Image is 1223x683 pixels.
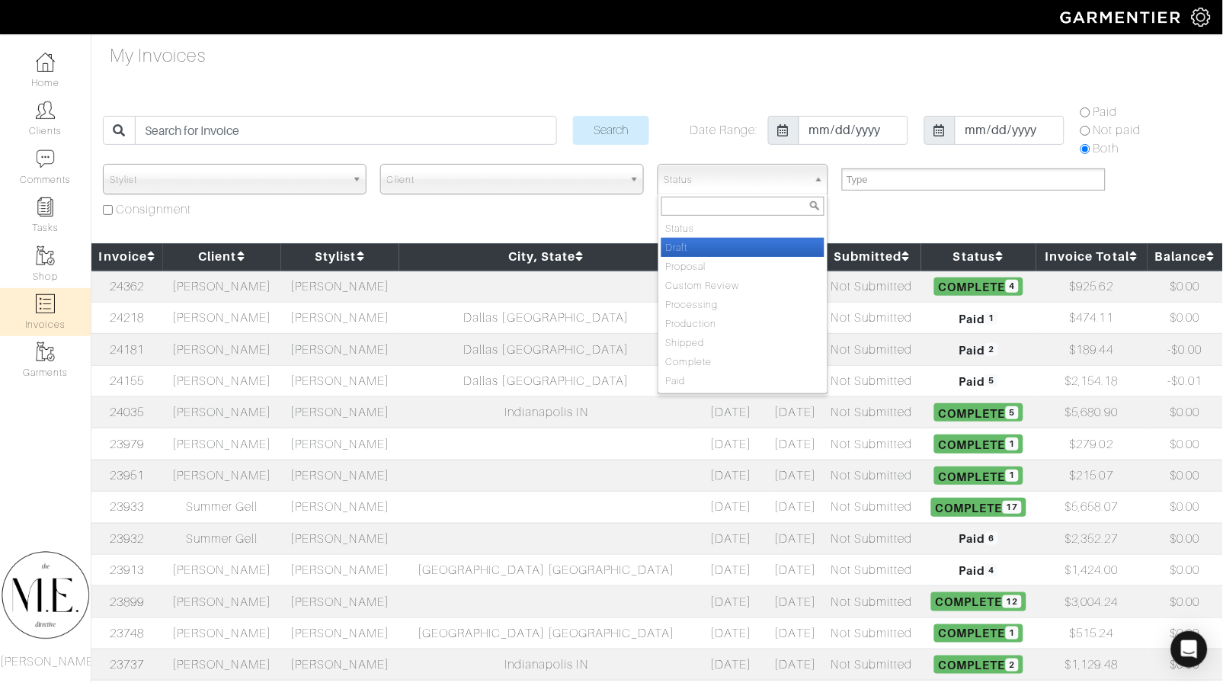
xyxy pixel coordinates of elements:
td: [PERSON_NAME] [281,554,399,585]
td: [PERSON_NAME] [163,271,281,303]
li: Production [661,314,825,333]
td: $5,680.90 [1036,397,1148,428]
a: Status [953,249,1004,264]
li: Draft [661,238,825,257]
td: [DATE] [769,617,823,649]
a: 23899 [110,595,144,609]
a: City, State [508,249,584,264]
td: [DATE] [694,617,769,649]
td: [DATE] [694,649,769,681]
img: garmentier-logo-header-white-b43fb05a5012e4ada735d5af1a66efaba907eab6374d6393d1fbf88cb4ef424d.png [1053,4,1192,30]
td: [DATE] [769,523,823,554]
td: $0.00 [1148,492,1223,523]
td: [DATE] [769,460,823,491]
td: $0.00 [1148,302,1223,333]
span: Complete [934,656,1023,674]
span: 5 [985,374,998,387]
td: $279.02 [1036,428,1148,460]
span: Complete [934,467,1023,485]
span: 12 [1003,595,1022,608]
a: 23933 [110,500,144,514]
td: Not Submitted [823,649,921,681]
td: [PERSON_NAME] [163,617,281,649]
td: [PERSON_NAME] [281,397,399,428]
td: Summer Gell [163,523,281,554]
td: Not Submitted [823,397,921,428]
td: $0.00 [1148,460,1223,491]
td: Not Submitted [823,460,921,491]
span: Complete [931,498,1027,516]
span: 4 [1006,280,1019,293]
td: Not Submitted [823,365,921,396]
td: [PERSON_NAME] [281,428,399,460]
li: Proposal [661,257,825,276]
span: Paid [954,561,1003,579]
td: [PERSON_NAME] [281,586,399,617]
td: [PERSON_NAME] [163,460,281,491]
td: Not Submitted [823,271,921,303]
td: [DATE] [694,523,769,554]
td: $0.00 [1148,523,1223,554]
td: Not Submitted [823,492,921,523]
td: [DATE] [769,492,823,523]
span: 2 [985,343,998,356]
span: Paid [954,530,1003,548]
td: $1,424.00 [1036,554,1148,585]
td: Not Submitted [823,523,921,554]
td: [PERSON_NAME] [281,460,399,491]
li: Custom Review [661,276,825,295]
td: [GEOGRAPHIC_DATA] [GEOGRAPHIC_DATA] [399,554,694,585]
a: 23951 [110,469,144,483]
td: Dallas [GEOGRAPHIC_DATA] [399,365,694,396]
span: 17 [1003,501,1022,514]
a: 23932 [110,532,144,546]
span: Status [664,165,808,195]
a: 24362 [110,280,144,293]
img: reminder-icon-8004d30b9f0a5d33ae49ab947aed9ed385cf756f9e5892f1edd6e32f2345188e.png [36,197,55,216]
td: [PERSON_NAME] [163,365,281,396]
span: Paid [954,340,1003,358]
a: Balance [1155,249,1215,264]
a: 24155 [110,374,144,388]
td: [PERSON_NAME] [163,428,281,460]
td: -$0.01 [1148,365,1223,396]
a: Stylist [315,249,364,264]
span: Complete [934,624,1023,643]
td: Not Submitted [823,554,921,585]
td: $3,004.24 [1036,586,1148,617]
td: [DATE] [694,554,769,585]
td: [PERSON_NAME] [163,649,281,681]
a: 23979 [110,438,144,451]
li: Shipped [661,333,825,352]
img: comment-icon-a0a6a9ef722e966f86d9cbdc48e553b5cf19dbc54f86b18d962a5391bc8f6eb6.png [36,149,55,168]
td: $0.00 [1148,397,1223,428]
span: 5 [1006,406,1019,419]
td: Indianapolis IN [399,397,694,428]
img: garments-icon-b7da505a4dc4fd61783c78ac3ca0ef83fa9d6f193b1c9dc38574b1d14d53ca28.png [36,246,55,265]
td: Not Submitted [823,586,921,617]
span: Stylist [110,165,346,195]
span: Complete [931,592,1027,611]
td: $474.11 [1036,302,1148,333]
td: $0.00 [1148,649,1223,681]
td: $2,154.18 [1036,365,1148,396]
li: Complete [661,352,825,371]
td: [DATE] [769,428,823,460]
td: [PERSON_NAME] [281,617,399,649]
a: 24181 [110,343,144,357]
span: Complete [934,434,1023,453]
a: 23748 [110,627,144,640]
td: [PERSON_NAME] [163,554,281,585]
li: Processing [661,295,825,314]
td: Dallas [GEOGRAPHIC_DATA] [399,334,694,365]
td: $0.00 [1148,617,1223,649]
label: Both [1093,139,1119,158]
td: $515.24 [1036,617,1148,649]
span: 2 [1006,659,1019,672]
td: [DATE] [769,586,823,617]
label: Date Range: [690,121,758,139]
td: $0.00 [1148,271,1223,303]
td: [DATE] [769,649,823,681]
td: [DATE] [769,554,823,585]
span: 1 [1006,438,1019,451]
